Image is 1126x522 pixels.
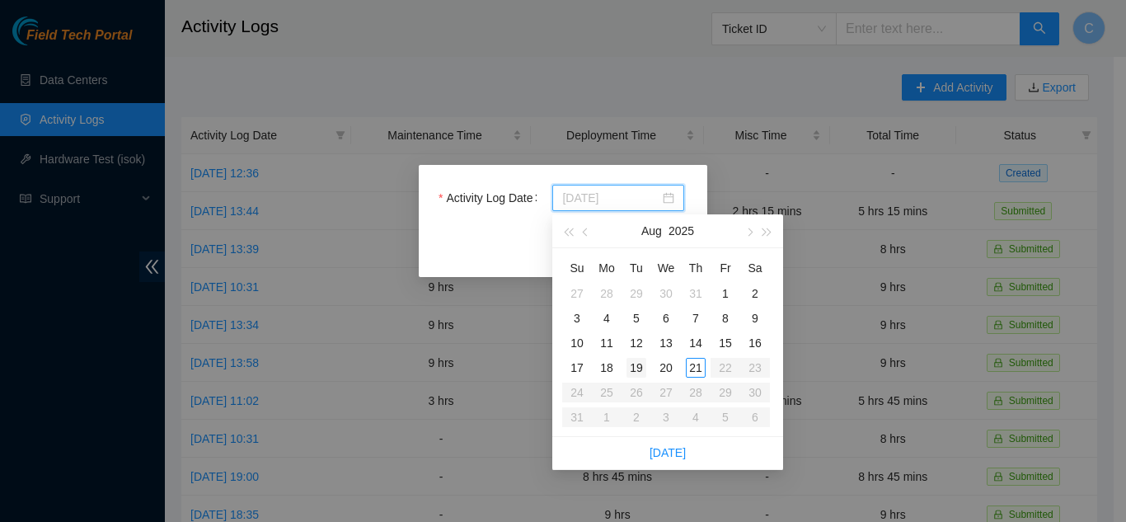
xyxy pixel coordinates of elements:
[711,281,740,306] td: 2025-08-01
[592,355,622,380] td: 2025-08-18
[745,333,765,353] div: 16
[681,355,711,380] td: 2025-08-21
[715,333,735,353] div: 15
[622,355,651,380] td: 2025-08-19
[592,331,622,355] td: 2025-08-11
[740,306,770,331] td: 2025-08-09
[562,255,592,281] th: Su
[567,333,587,353] div: 10
[651,331,681,355] td: 2025-08-13
[597,358,617,378] div: 18
[740,281,770,306] td: 2025-08-02
[626,308,646,328] div: 5
[681,255,711,281] th: Th
[740,331,770,355] td: 2025-08-16
[562,331,592,355] td: 2025-08-10
[651,255,681,281] th: We
[711,255,740,281] th: Fr
[715,284,735,303] div: 1
[439,185,544,211] label: Activity Log Date
[622,255,651,281] th: Tu
[745,284,765,303] div: 2
[567,284,587,303] div: 27
[745,308,765,328] div: 9
[562,355,592,380] td: 2025-08-17
[592,281,622,306] td: 2025-07-28
[686,333,706,353] div: 14
[562,281,592,306] td: 2025-07-27
[597,284,617,303] div: 28
[650,446,686,459] a: [DATE]
[622,331,651,355] td: 2025-08-12
[656,284,676,303] div: 30
[626,358,646,378] div: 19
[626,284,646,303] div: 29
[597,308,617,328] div: 4
[622,306,651,331] td: 2025-08-05
[686,308,706,328] div: 7
[592,255,622,281] th: Mo
[656,333,676,353] div: 13
[651,306,681,331] td: 2025-08-06
[626,333,646,353] div: 12
[686,358,706,378] div: 21
[715,308,735,328] div: 8
[740,255,770,281] th: Sa
[567,358,587,378] div: 17
[597,333,617,353] div: 11
[651,355,681,380] td: 2025-08-20
[711,331,740,355] td: 2025-08-15
[651,281,681,306] td: 2025-07-30
[562,189,659,207] input: Activity Log Date
[622,281,651,306] td: 2025-07-29
[686,284,706,303] div: 31
[641,214,662,247] button: Aug
[562,306,592,331] td: 2025-08-03
[711,306,740,331] td: 2025-08-08
[681,331,711,355] td: 2025-08-14
[669,214,694,247] button: 2025
[656,358,676,378] div: 20
[681,306,711,331] td: 2025-08-07
[681,281,711,306] td: 2025-07-31
[656,308,676,328] div: 6
[567,308,587,328] div: 3
[592,306,622,331] td: 2025-08-04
